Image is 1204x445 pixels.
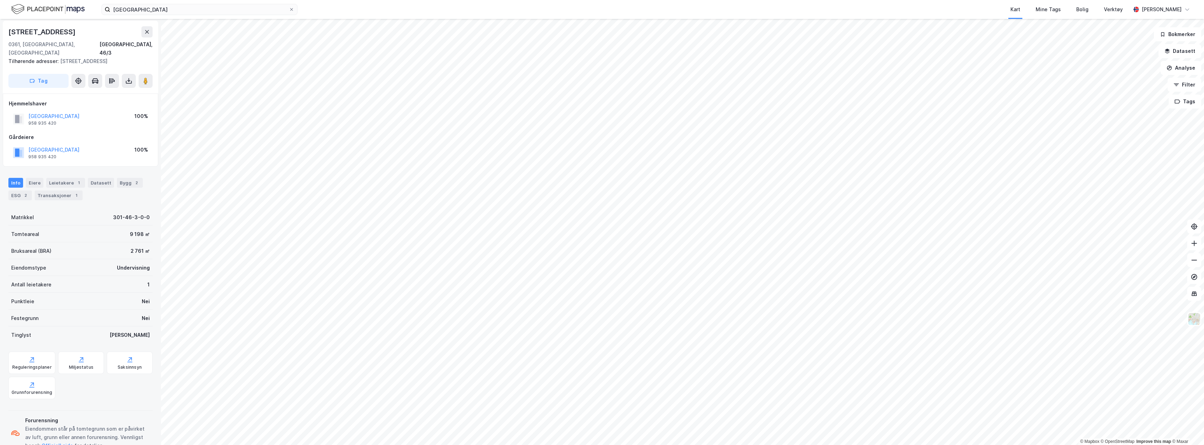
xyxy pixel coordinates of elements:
div: Datasett [88,178,114,188]
div: [PERSON_NAME] [1142,5,1182,14]
div: 9 198 ㎡ [130,230,150,238]
img: Z [1188,312,1201,326]
div: Forurensning [25,416,150,425]
div: Grunnforurensning [12,390,52,395]
div: Eiendomstype [11,264,46,272]
div: Bygg [117,178,143,188]
div: 958 935 420 [28,154,56,160]
div: Tomteareal [11,230,39,238]
input: Søk på adresse, matrikkel, gårdeiere, leietakere eller personer [110,4,289,15]
div: Bruksareal (BRA) [11,247,51,255]
div: 0361, [GEOGRAPHIC_DATA], [GEOGRAPHIC_DATA] [8,40,99,57]
div: ESG [8,190,32,200]
div: Mine Tags [1036,5,1061,14]
div: Festegrunn [11,314,38,322]
button: Datasett [1158,44,1201,58]
div: Punktleie [11,297,34,306]
div: 1 [147,280,150,289]
div: Info [8,178,23,188]
div: Nei [142,297,150,306]
img: logo.f888ab2527a4732fd821a326f86c7f29.svg [11,3,85,15]
div: 100% [134,146,148,154]
div: Antall leietakere [11,280,51,289]
div: 2 761 ㎡ [131,247,150,255]
a: Mapbox [1080,439,1099,444]
button: Bokmerker [1154,27,1201,41]
iframe: Chat Widget [1169,411,1204,445]
div: 2 [22,192,29,199]
div: 1 [75,179,82,186]
div: 958 935 420 [28,120,56,126]
div: Undervisning [117,264,150,272]
div: 2 [133,179,140,186]
div: Kontrollprogram for chat [1169,411,1204,445]
div: Gårdeiere [9,133,152,141]
div: 1 [73,192,80,199]
div: Transaksjoner [35,190,83,200]
div: Matrikkel [11,213,34,222]
div: Saksinnsyn [118,364,142,370]
div: Miljøstatus [69,364,93,370]
div: [STREET_ADDRESS] [8,26,77,37]
div: Bolig [1076,5,1088,14]
button: Tags [1169,95,1201,109]
a: OpenStreetMap [1101,439,1135,444]
div: Nei [142,314,150,322]
div: 301-46-3-0-0 [113,213,150,222]
div: Tinglyst [11,331,31,339]
div: Leietakere [46,178,85,188]
a: Improve this map [1136,439,1171,444]
div: [GEOGRAPHIC_DATA], 46/3 [99,40,153,57]
div: [PERSON_NAME] [110,331,150,339]
span: Tilhørende adresser: [8,58,60,64]
div: Kart [1010,5,1020,14]
div: Verktøy [1104,5,1123,14]
div: Reguleringsplaner [12,364,52,370]
div: 100% [134,112,148,120]
button: Tag [8,74,69,88]
div: Hjemmelshaver [9,99,152,108]
div: [STREET_ADDRESS] [8,57,147,65]
div: Eiere [26,178,43,188]
button: Analyse [1161,61,1201,75]
button: Filter [1168,78,1201,92]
